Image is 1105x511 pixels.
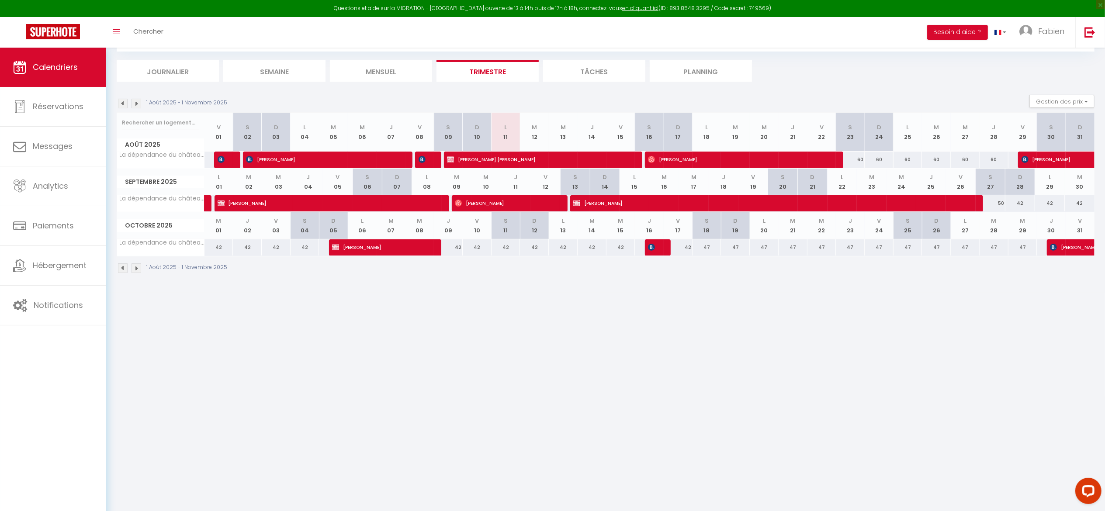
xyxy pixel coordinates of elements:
div: 47 [836,239,865,255]
div: 42 [233,239,262,255]
div: 42 [1005,195,1035,211]
abbr: S [447,123,450,131]
th: 08 [405,212,434,239]
input: Rechercher un logement... [122,115,199,131]
th: 28 [1005,169,1035,195]
abbr: S [906,217,910,225]
th: 04 [291,212,319,239]
th: 04 [293,169,323,195]
abbr: M [899,173,904,181]
th: 12 [520,212,549,239]
abbr: M [276,173,281,181]
abbr: V [676,217,680,225]
abbr: J [992,123,996,131]
li: Tâches [543,60,645,82]
img: ... [1019,25,1032,38]
th: 12 [520,113,549,152]
li: Semaine [223,60,326,82]
abbr: D [395,173,399,181]
th: 18 [709,169,738,195]
abbr: S [365,173,369,181]
abbr: M [819,217,824,225]
abbr: M [762,123,767,131]
abbr: L [1049,173,1051,181]
abbr: M [1077,173,1082,181]
abbr: V [959,173,963,181]
span: Hébergement [33,260,87,271]
th: 11 [492,212,520,239]
th: 10 [463,113,492,152]
button: Besoin d'aide ? [927,25,988,40]
span: [PERSON_NAME] [PERSON_NAME] [447,151,630,168]
abbr: M [662,173,667,181]
abbr: J [722,173,725,181]
th: 08 [412,169,442,195]
div: 47 [980,239,1008,255]
abbr: D [274,123,278,131]
iframe: LiveChat chat widget [1068,474,1105,511]
th: 16 [635,113,664,152]
th: 31 [1066,212,1095,239]
a: en cliquant ici [622,4,658,12]
abbr: V [274,217,278,225]
div: 42 [463,239,492,255]
div: 42 [434,239,463,255]
th: 18 [693,113,721,152]
th: 21 [779,113,807,152]
span: Août 2025 [117,138,204,151]
span: Messages [33,141,73,152]
span: [PERSON_NAME] [1022,151,1082,168]
abbr: S [849,123,852,131]
abbr: D [1078,123,1082,131]
abbr: M [216,217,221,225]
abbr: L [562,217,565,225]
abbr: D [532,217,537,225]
th: 24 [865,113,894,152]
abbr: L [763,217,766,225]
th: 25 [894,212,922,239]
abbr: D [331,217,336,225]
abbr: L [426,173,428,181]
abbr: M [360,123,365,131]
th: 07 [377,212,405,239]
abbr: M [331,123,336,131]
div: 42 [606,239,635,255]
abbr: M [246,173,251,181]
th: 21 [779,212,807,239]
abbr: V [336,173,340,181]
abbr: M [991,217,997,225]
th: 03 [263,169,293,195]
div: 47 [807,239,836,255]
abbr: D [676,123,680,131]
th: 07 [382,169,412,195]
th: 09 [434,212,463,239]
div: 47 [865,239,894,255]
abbr: S [648,123,651,131]
abbr: S [781,173,785,181]
div: 42 [492,239,520,255]
div: 42 [262,239,291,255]
abbr: V [1021,123,1025,131]
abbr: L [505,123,507,131]
th: 21 [798,169,828,195]
span: [PERSON_NAME] [648,239,658,255]
li: Mensuel [330,60,432,82]
li: Trimestre [436,60,539,82]
th: 01 [204,113,233,152]
th: 01 [204,169,234,195]
th: 07 [377,113,405,152]
p: 1 Août 2025 - 1 Novembre 2025 [146,99,227,107]
th: 08 [405,113,434,152]
th: 02 [233,113,262,152]
div: 60 [922,152,951,168]
th: 12 [530,169,560,195]
a: ... Fabien [1013,17,1075,48]
th: 19 [738,169,768,195]
abbr: J [849,217,852,225]
span: Octobre 2025 [117,219,204,232]
span: Réservations [33,101,83,112]
abbr: M [733,123,738,131]
div: 60 [980,152,1008,168]
abbr: M [454,173,459,181]
abbr: J [306,173,310,181]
